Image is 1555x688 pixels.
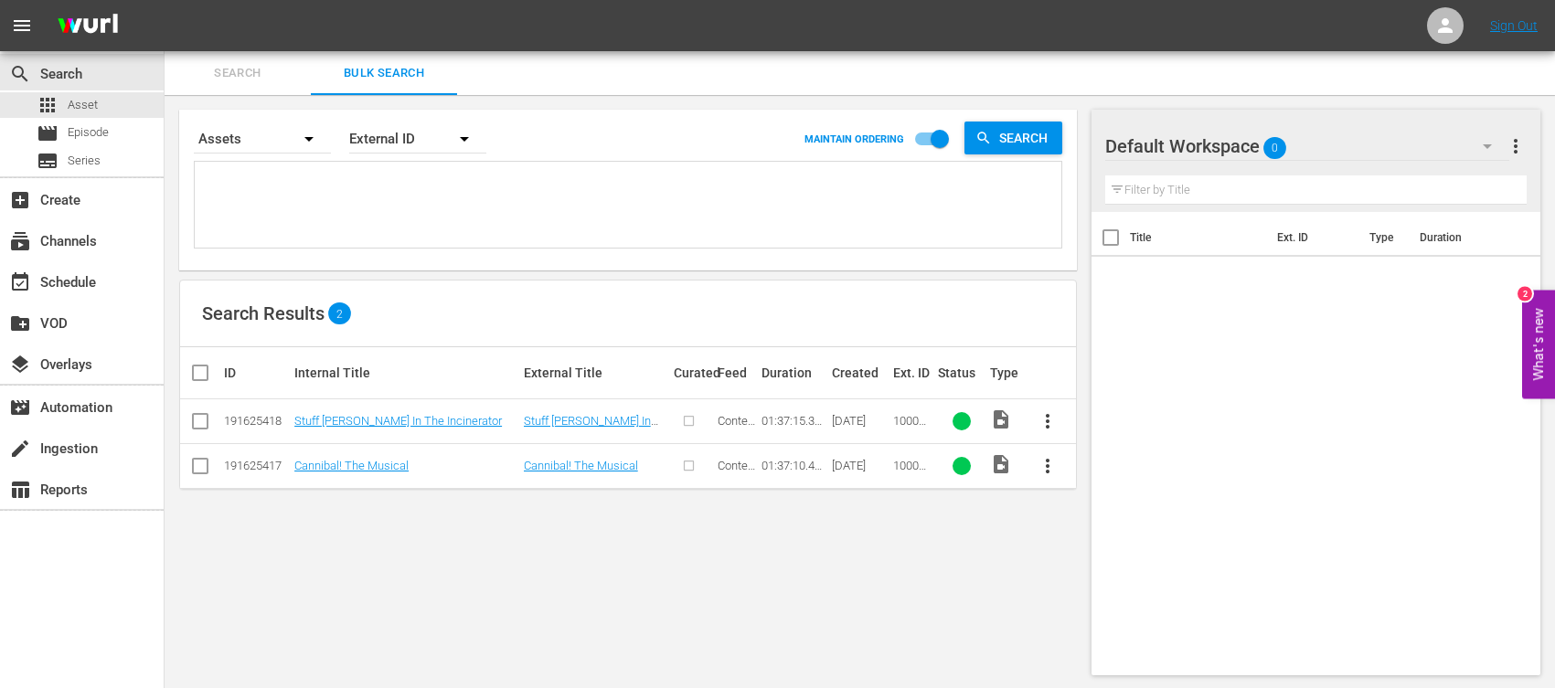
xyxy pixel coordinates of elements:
div: Ext. ID [893,365,932,380]
span: Bulk Search [322,63,446,84]
div: 191625418 [224,414,289,428]
span: Reports [9,479,31,501]
th: Ext. ID [1266,212,1358,263]
div: Assets [194,113,331,164]
span: Episode [37,122,59,144]
span: Search Results [202,302,325,324]
span: Episode [68,123,109,142]
img: ans4CAIJ8jUAAAAAAAAAAAAAAAAAAAAAAAAgQb4GAAAAAAAAAAAAAAAAAAAAAAAAJMjXAAAAAAAAAAAAAAAAAAAAAAAAgAT5G... [44,5,132,48]
span: Series [68,152,101,170]
a: Cannibal! The Musical [294,459,409,472]
span: 2 [328,307,351,320]
th: Title [1130,212,1266,263]
span: Automation [9,397,31,418]
div: Curated [674,365,712,380]
p: MAINTAIN ORDERING [804,133,904,145]
span: Series [37,150,59,172]
div: 2 [1518,286,1532,301]
span: Asset [68,96,98,114]
span: Overlays [9,354,31,376]
div: External Title [524,365,668,380]
span: Search [9,63,31,85]
div: 191625417 [224,459,289,472]
div: [DATE] [832,459,888,472]
div: ID [224,365,289,380]
div: 01:37:15.327 [762,414,826,428]
a: Sign Out [1490,18,1538,33]
button: Open Feedback Widget [1522,290,1555,398]
button: more_vert [1505,124,1527,168]
div: Feed [718,365,756,380]
button: more_vert [1026,444,1070,488]
span: more_vert [1505,135,1527,157]
div: Default Workspace [1105,121,1510,172]
a: Cannibal! The Musical [524,459,638,472]
span: Schedule [9,271,31,293]
span: 0 [1263,129,1286,167]
div: 01:37:10.425 [762,459,826,472]
span: Search [176,63,300,84]
span: Search [992,122,1062,154]
span: menu [11,15,33,37]
span: Create [9,189,31,211]
div: Internal Title [294,365,518,380]
span: Content [718,414,755,441]
span: Video [990,453,1012,475]
span: Video [990,408,1012,430]
div: Status [938,365,985,380]
button: Search [964,122,1062,154]
a: Stuff [PERSON_NAME] In The Incinerator [294,414,502,428]
th: Duration [1409,212,1518,263]
div: [DATE] [832,414,888,428]
button: more_vert [1026,399,1070,443]
div: Created [832,365,888,380]
div: Duration [762,365,826,380]
span: VOD [9,312,31,334]
div: External ID [349,113,486,164]
span: 1000000057663 [893,459,932,500]
span: Channels [9,230,31,252]
span: Ingestion [9,438,31,460]
span: more_vert [1037,410,1059,432]
span: more_vert [1037,455,1059,477]
span: 1000000057871 [893,414,932,455]
div: Type [990,365,1020,380]
th: Type [1358,212,1409,263]
a: Stuff [PERSON_NAME] In The Incinerator [524,414,658,441]
span: Content [718,459,755,486]
span: Asset [37,94,59,116]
